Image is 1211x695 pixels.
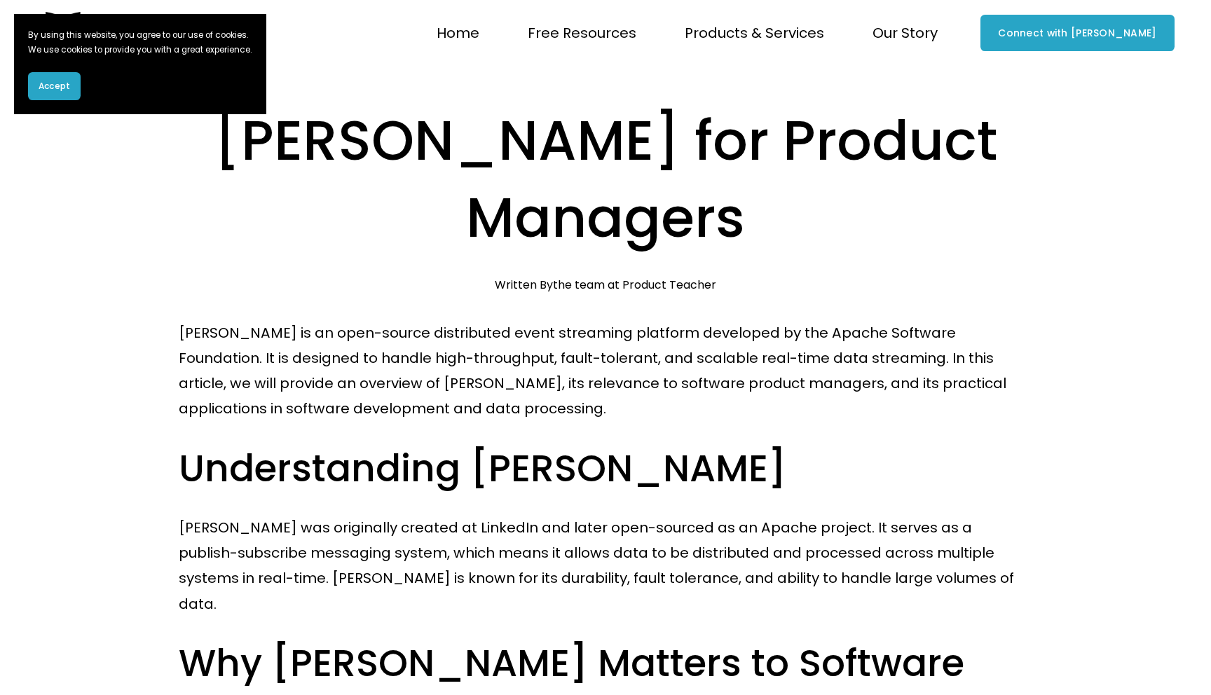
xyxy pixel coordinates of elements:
a: folder dropdown [873,19,938,47]
div: Written By [495,278,716,291]
p: By using this website, you agree to our use of cookies. We use cookies to provide you with a grea... [28,28,252,58]
span: Accept [39,80,70,92]
a: Connect with [PERSON_NAME] [980,15,1175,51]
img: Product Teacher [36,12,207,54]
span: Free Resources [528,20,636,46]
h2: Understanding [PERSON_NAME] [179,444,1032,493]
section: Cookie banner [14,14,266,114]
a: folder dropdown [528,19,636,47]
a: the team at Product Teacher [553,277,716,293]
span: Our Story [873,20,938,46]
span: Products & Services [685,20,824,46]
a: folder dropdown [685,19,824,47]
button: Accept [28,72,81,100]
p: [PERSON_NAME] was originally created at LinkedIn and later open-sourced as an Apache project. It ... [179,515,1032,617]
p: [PERSON_NAME] is an open-source distributed event streaming platform developed by the Apache Soft... [179,320,1032,422]
h1: [PERSON_NAME] for Product Managers [179,102,1032,256]
a: Home [437,19,479,47]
